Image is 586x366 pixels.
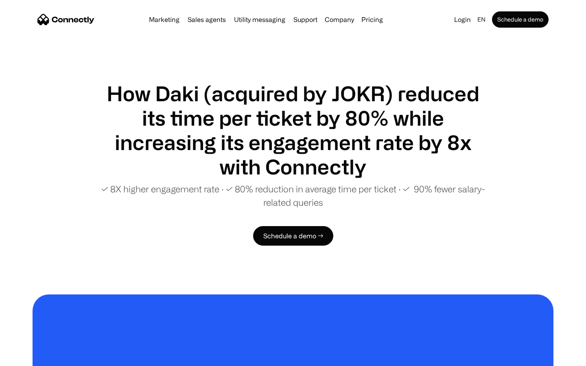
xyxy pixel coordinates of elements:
[231,16,289,23] a: Utility messaging
[325,14,354,25] div: Company
[358,16,386,23] a: Pricing
[322,14,356,25] div: Company
[98,182,488,209] p: ✓ 8X higher engagement rate ∙ ✓ 80% reduction in average time per ticket ∙ ✓ 90% fewer salary-rel...
[16,352,49,363] ul: Language list
[474,14,490,25] div: en
[253,226,333,246] a: Schedule a demo →
[290,16,321,23] a: Support
[146,16,183,23] a: Marketing
[451,14,474,25] a: Login
[184,16,229,23] a: Sales agents
[477,14,485,25] div: en
[37,13,94,26] a: home
[98,81,488,179] h1: How Daki (acquired by JOKR) reduced its time per ticket by 80% while increasing its engagement ra...
[492,11,549,28] a: Schedule a demo
[8,351,49,363] aside: Language selected: English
